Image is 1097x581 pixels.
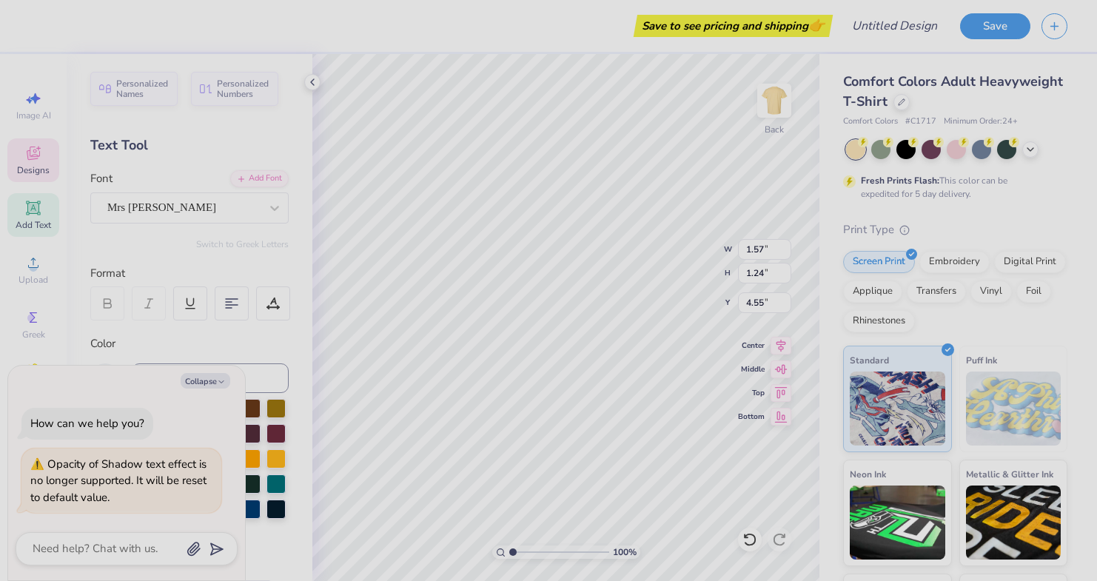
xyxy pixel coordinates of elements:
div: Print Type [843,221,1067,238]
div: Back [765,123,784,136]
img: Standard [850,372,945,446]
span: Designs [17,164,50,176]
span: Puff Ink [966,352,997,368]
span: Greek [22,329,45,340]
img: Back [759,86,789,115]
span: Image AI [16,110,51,121]
div: Add Font [230,170,289,187]
label: Font [90,170,113,187]
span: Comfort Colors Adult Heavyweight T-Shirt [843,73,1063,110]
span: Minimum Order: 24 + [944,115,1018,128]
div: Foil [1016,281,1051,303]
span: Personalized Numbers [217,78,269,99]
button: Save [960,13,1030,39]
div: Embroidery [919,251,990,273]
div: Vinyl [970,281,1012,303]
span: 100 % [613,545,637,559]
div: Opacity of Shadow text effect is no longer supported. It will be reset to default value. [30,456,212,506]
div: Digital Print [994,251,1066,273]
input: e.g. 7428 c [132,363,289,393]
span: # C1717 [905,115,936,128]
div: Transfers [907,281,966,303]
div: This color can be expedited for 5 day delivery. [861,174,1043,201]
div: Color [90,335,289,352]
span: Personalized Names [116,78,169,99]
span: Comfort Colors [843,115,898,128]
span: Upload [19,274,48,286]
img: Metallic & Glitter Ink [966,486,1061,560]
span: Center [738,340,765,351]
strong: Fresh Prints Flash: [861,175,939,187]
div: Format [90,265,290,282]
img: Neon Ink [850,486,945,560]
span: Standard [850,352,889,368]
div: Save to see pricing and shipping [637,15,829,37]
span: Neon Ink [850,466,886,482]
span: Middle [738,364,765,375]
button: Collapse [181,373,230,389]
div: Rhinestones [843,310,915,332]
img: Puff Ink [966,372,1061,446]
div: Text Tool [90,135,289,155]
span: Add Text [16,219,51,231]
input: Untitled Design [840,11,949,41]
button: Switch to Greek Letters [196,238,289,250]
span: Top [738,388,765,398]
div: How can we help you? [30,416,144,431]
span: 👉 [808,16,825,34]
div: Screen Print [843,251,915,273]
span: Bottom [738,412,765,422]
span: Metallic & Glitter Ink [966,466,1053,482]
div: Applique [843,281,902,303]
